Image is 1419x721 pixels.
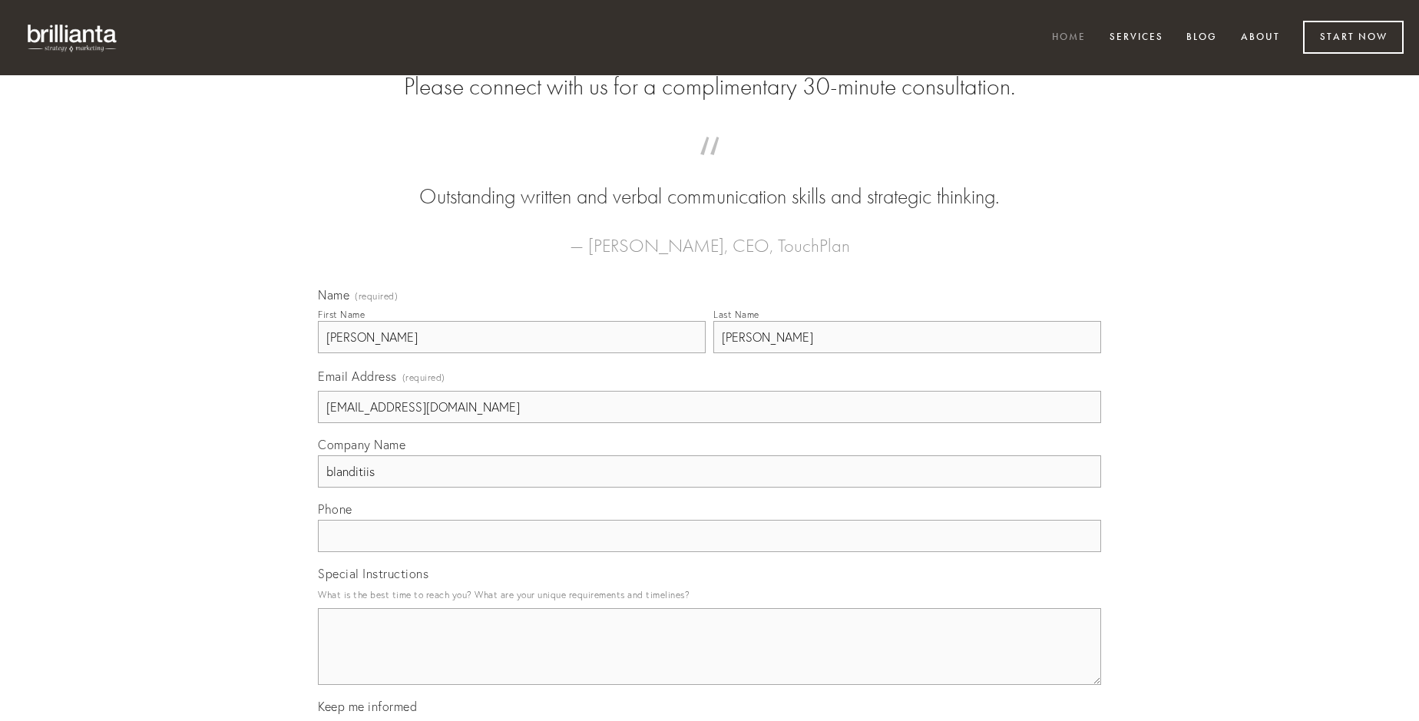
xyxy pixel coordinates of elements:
[342,212,1077,261] figcaption: — [PERSON_NAME], CEO, TouchPlan
[342,152,1077,212] blockquote: Outstanding written and verbal communication skills and strategic thinking.
[318,699,417,714] span: Keep me informed
[1303,21,1404,54] a: Start Now
[1042,25,1096,51] a: Home
[1231,25,1290,51] a: About
[318,501,352,517] span: Phone
[318,566,428,581] span: Special Instructions
[318,287,349,303] span: Name
[1176,25,1227,51] a: Blog
[713,309,759,320] div: Last Name
[355,292,398,301] span: (required)
[402,367,445,388] span: (required)
[318,584,1101,605] p: What is the best time to reach you? What are your unique requirements and timelines?
[318,72,1101,101] h2: Please connect with us for a complimentary 30-minute consultation.
[318,437,405,452] span: Company Name
[318,309,365,320] div: First Name
[1100,25,1173,51] a: Services
[15,15,131,60] img: brillianta - research, strategy, marketing
[342,152,1077,182] span: “
[318,369,397,384] span: Email Address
